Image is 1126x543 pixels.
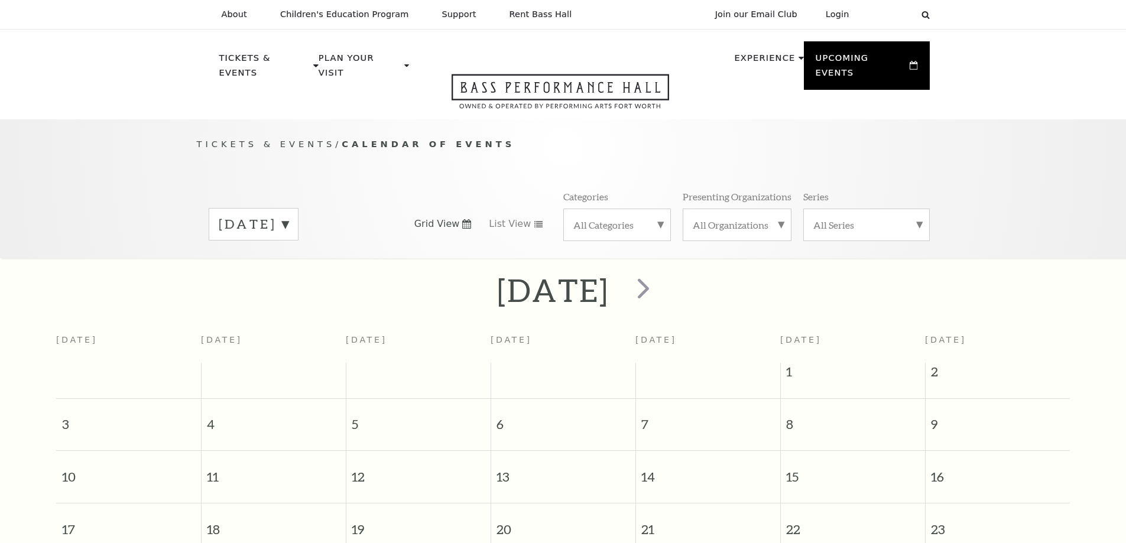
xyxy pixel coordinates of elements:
[803,190,829,203] p: Series
[926,363,1070,386] span: 2
[781,363,925,386] span: 1
[56,328,201,363] th: [DATE]
[491,399,635,440] span: 6
[868,9,910,20] select: Select:
[491,328,635,363] th: [DATE]
[202,451,346,492] span: 11
[197,137,930,152] p: /
[489,217,531,230] span: List View
[926,399,1070,440] span: 9
[342,139,515,149] span: Calendar of Events
[816,51,907,87] p: Upcoming Events
[636,399,780,440] span: 7
[781,451,925,492] span: 15
[510,9,572,19] p: Rent Bass Hall
[346,328,491,363] th: [DATE]
[201,328,346,363] th: [DATE]
[693,219,781,231] label: All Organizations
[573,219,661,231] label: All Categories
[280,9,409,19] p: Children's Education Program
[202,399,346,440] span: 4
[620,269,663,311] button: next
[346,399,491,440] span: 5
[219,215,288,233] label: [DATE]
[734,51,795,72] p: Experience
[491,451,635,492] span: 13
[56,399,201,440] span: 3
[442,9,476,19] p: Support
[636,451,780,492] span: 14
[925,335,966,344] span: [DATE]
[56,451,201,492] span: 10
[222,9,247,19] p: About
[197,139,336,149] span: Tickets & Events
[780,335,822,344] span: [DATE]
[781,399,925,440] span: 8
[219,51,311,87] p: Tickets & Events
[563,190,608,203] p: Categories
[683,190,791,203] p: Presenting Organizations
[813,219,920,231] label: All Series
[414,217,460,230] span: Grid View
[926,451,1070,492] span: 16
[635,328,780,363] th: [DATE]
[346,451,491,492] span: 12
[319,51,401,87] p: Plan Your Visit
[497,271,609,309] h2: [DATE]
